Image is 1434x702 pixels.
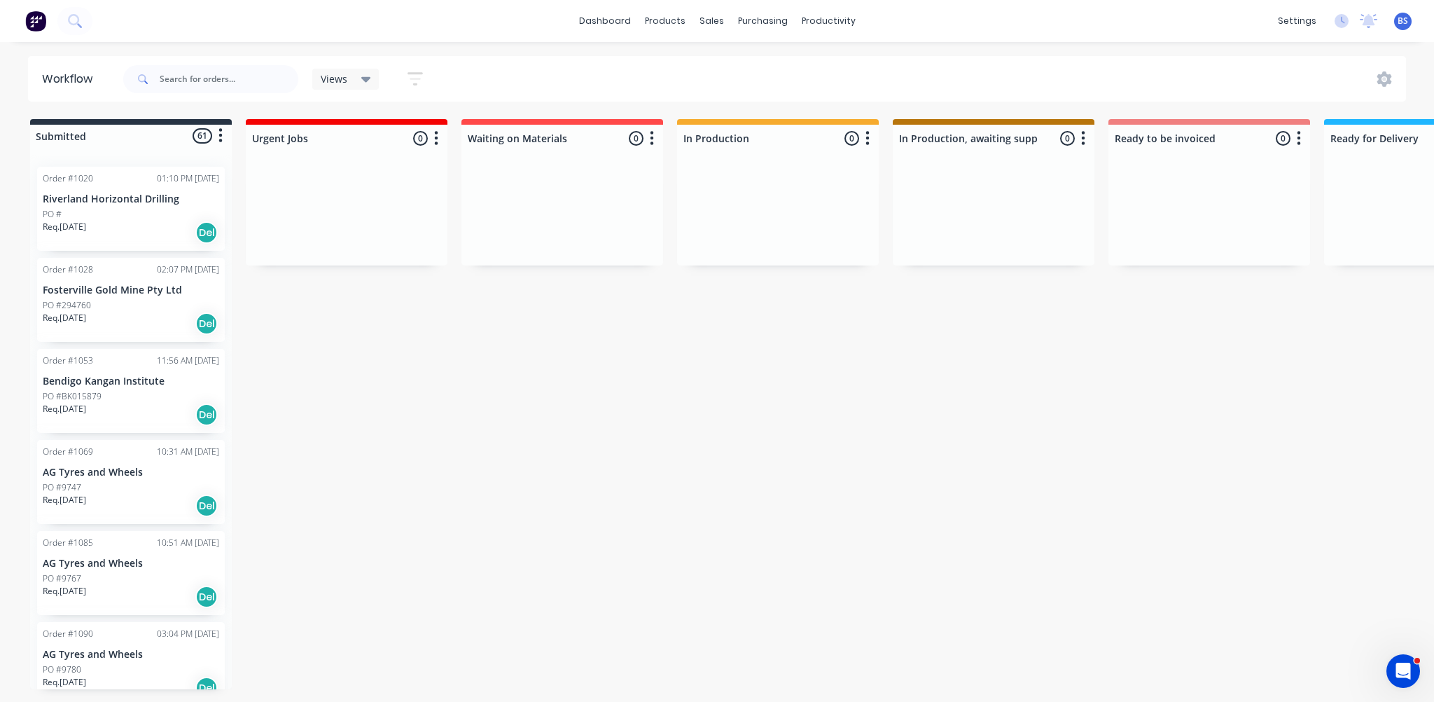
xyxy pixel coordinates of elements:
[43,663,81,676] p: PO #9780
[157,263,219,276] div: 02:07 PM [DATE]
[43,558,219,570] p: AG Tyres and Wheels
[157,172,219,185] div: 01:10 PM [DATE]
[43,494,86,507] p: Req. [DATE]
[43,467,219,479] p: AG Tyres and Wheels
[157,537,219,549] div: 10:51 AM [DATE]
[692,11,731,32] div: sales
[43,263,93,276] div: Order #1028
[1398,15,1408,27] span: BS
[37,531,225,615] div: Order #108510:51 AM [DATE]AG Tyres and WheelsPO #9767Req.[DATE]Del
[43,676,86,689] p: Req. [DATE]
[195,495,218,517] div: Del
[160,65,298,93] input: Search for orders...
[43,355,93,367] div: Order #1053
[37,440,225,524] div: Order #106910:31 AM [DATE]AG Tyres and WheelsPO #9747Req.[DATE]Del
[572,11,638,32] a: dashboard
[43,172,93,185] div: Order #1020
[157,355,219,367] div: 11:56 AM [DATE]
[43,585,86,598] p: Req. [DATE]
[43,537,93,549] div: Order #1085
[43,284,219,296] p: Fosterville Gold Mine Pty Ltd
[195,586,218,608] div: Del
[43,299,91,312] p: PO #294760
[1271,11,1323,32] div: settings
[43,628,93,640] div: Order #1090
[638,11,692,32] div: products
[25,11,46,32] img: Factory
[157,446,219,458] div: 10:31 AM [DATE]
[43,390,102,403] p: PO #BK015879
[37,258,225,342] div: Order #102802:07 PM [DATE]Fosterville Gold Mine Pty LtdPO #294760Req.[DATE]Del
[1386,654,1420,688] iframe: Intercom live chat
[795,11,863,32] div: productivity
[42,71,99,88] div: Workflow
[195,404,218,426] div: Del
[43,481,81,494] p: PO #9747
[731,11,795,32] div: purchasing
[43,208,62,221] p: PO #
[43,649,219,661] p: AG Tyres and Wheels
[157,628,219,640] div: 03:04 PM [DATE]
[37,349,225,433] div: Order #105311:56 AM [DATE]Bendigo Kangan InstitutePO #BK015879Req.[DATE]Del
[195,312,218,335] div: Del
[195,221,218,244] div: Del
[321,71,347,86] span: Views
[43,312,86,324] p: Req. [DATE]
[37,167,225,251] div: Order #102001:10 PM [DATE]Riverland Horizontal DrillingPO #Req.[DATE]Del
[195,677,218,699] div: Del
[43,403,86,415] p: Req. [DATE]
[43,221,86,233] p: Req. [DATE]
[43,193,219,205] p: Riverland Horizontal Drilling
[43,376,219,387] p: Bendigo Kangan Institute
[43,572,81,585] p: PO #9767
[43,446,93,458] div: Order #1069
